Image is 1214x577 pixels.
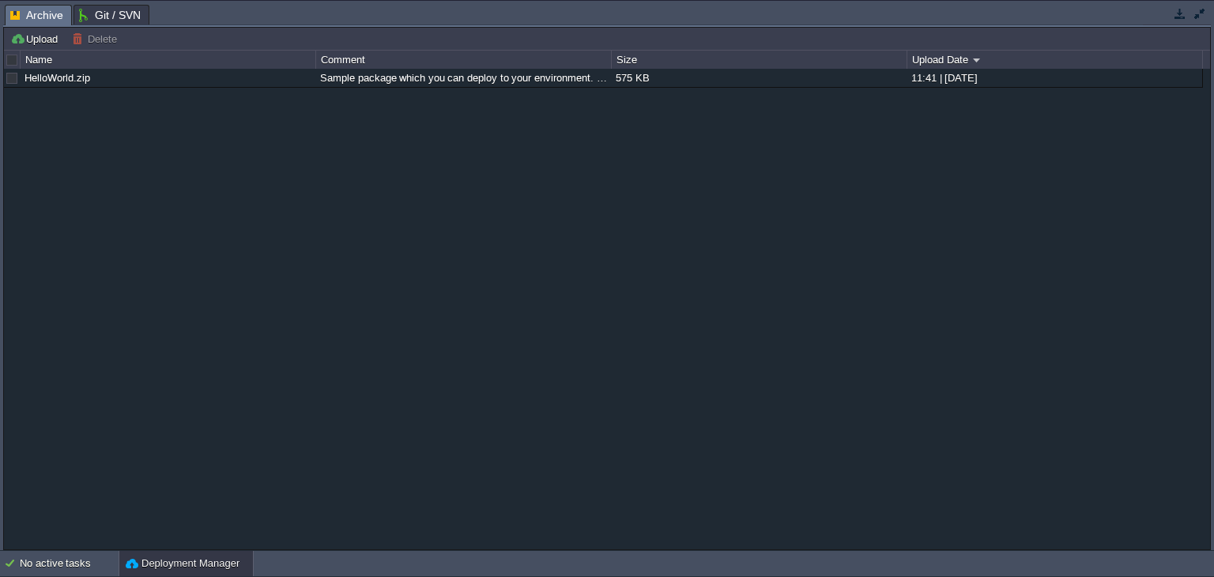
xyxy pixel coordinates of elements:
div: Size [613,51,907,69]
button: Delete [72,32,122,46]
button: Deployment Manager [126,556,239,571]
div: Sample package which you can deploy to your environment. Feel free to delete and upload a package... [316,69,610,87]
div: 575 KB [612,69,906,87]
div: Comment [317,51,611,69]
div: Upload Date [908,51,1202,69]
div: 11:41 | [DATE] [907,69,1201,87]
button: Upload [10,32,62,46]
span: Git / SVN [79,6,141,25]
div: No active tasks [20,551,119,576]
span: Archive [10,6,63,25]
div: Name [21,51,315,69]
a: HelloWorld.zip [25,72,90,84]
